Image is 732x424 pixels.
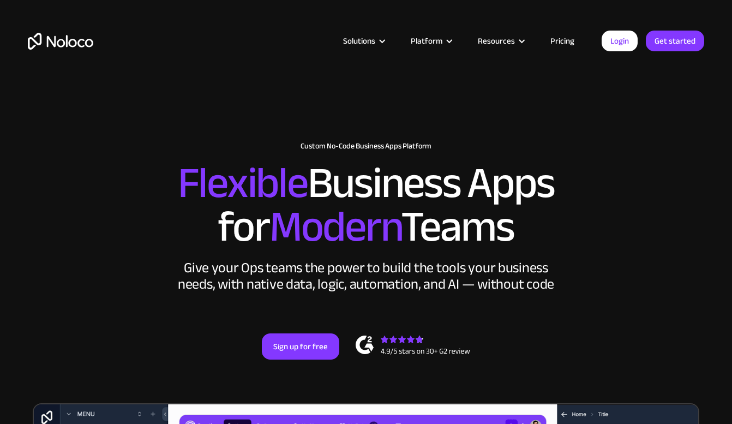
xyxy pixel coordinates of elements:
[343,34,375,48] div: Solutions
[269,186,401,267] span: Modern
[464,34,537,48] div: Resources
[28,162,704,249] h2: Business Apps for Teams
[28,33,93,50] a: home
[28,142,704,151] h1: Custom No-Code Business Apps Platform
[537,34,588,48] a: Pricing
[397,34,464,48] div: Platform
[329,34,397,48] div: Solutions
[602,31,638,51] a: Login
[178,142,308,224] span: Flexible
[262,333,339,360] a: Sign up for free
[411,34,442,48] div: Platform
[175,260,557,292] div: Give your Ops teams the power to build the tools your business needs, with native data, logic, au...
[478,34,515,48] div: Resources
[646,31,704,51] a: Get started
